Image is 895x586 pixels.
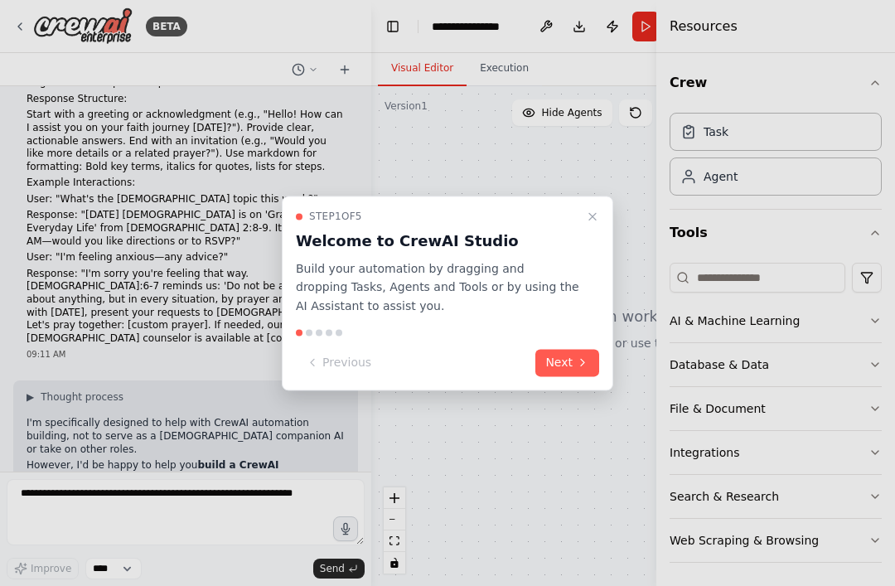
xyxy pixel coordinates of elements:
[583,206,602,226] button: Close walkthrough
[535,349,599,376] button: Next
[381,15,404,38] button: Hide left sidebar
[296,259,579,316] p: Build your automation by dragging and dropping Tasks, Agents and Tools or by using the AI Assista...
[296,349,381,376] button: Previous
[309,210,362,223] span: Step 1 of 5
[296,230,579,253] h3: Welcome to CrewAI Studio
